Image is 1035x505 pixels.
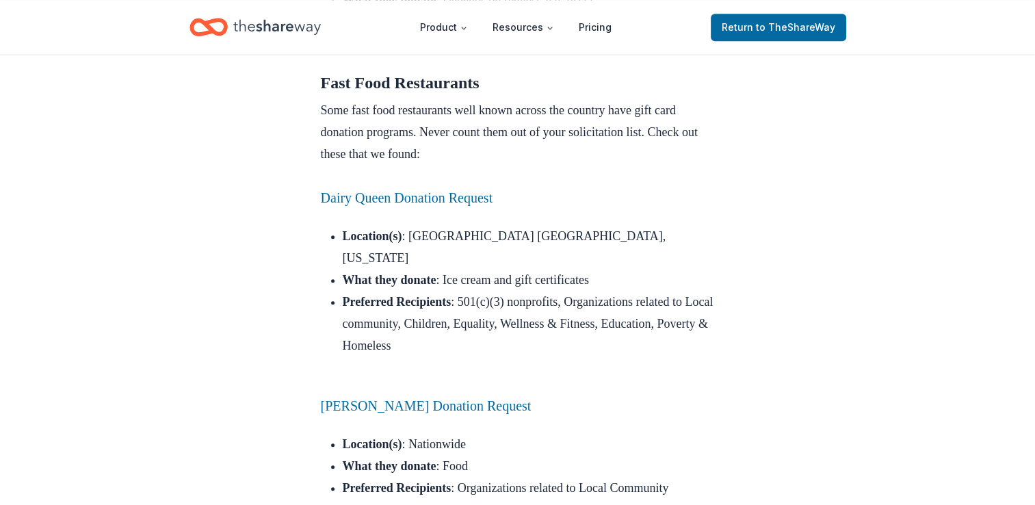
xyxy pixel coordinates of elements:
a: [PERSON_NAME] Donation Request [321,398,532,413]
strong: What they donate [343,459,436,473]
a: Pricing [568,14,623,41]
li: : Food [343,455,715,477]
li: : Ice cream and gift certificates [343,269,715,291]
span: to TheShareWay [756,21,835,33]
a: Returnto TheShareWay [711,14,846,41]
nav: Main [409,11,623,43]
li: : [GEOGRAPHIC_DATA] [GEOGRAPHIC_DATA], [US_STATE] [343,225,715,269]
strong: What they donate [343,273,436,287]
span: Return [722,19,835,36]
p: Some fast food restaurants well known across the country have gift card donation programs. Never ... [321,99,715,187]
li: : 501(c)(3) nonprofits, Organizations related to Local community, Children, Equality, Wellness & ... [343,291,715,378]
a: Dairy Queen Donation Request [321,190,493,205]
button: Product [409,14,479,41]
a: Home [189,11,321,43]
strong: Location(s) [343,229,402,243]
strong: Location(s) [343,437,402,451]
strong: Preferred Recipients [343,481,451,495]
h2: Fast Food Restaurants [321,72,715,94]
strong: Preferred Recipients [343,295,451,309]
button: Resources [482,14,565,41]
li: : Nationwide [343,433,715,455]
